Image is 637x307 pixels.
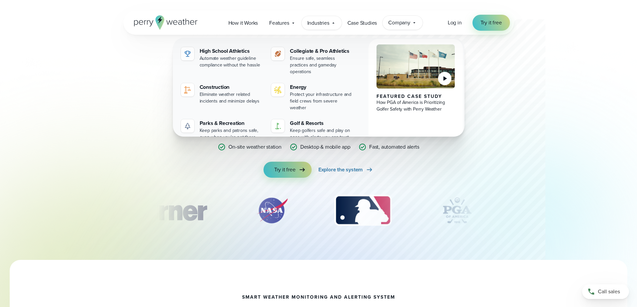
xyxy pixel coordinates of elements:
[269,44,356,78] a: Collegiate & Pro Athletics Ensure safe, seamless practices and gameday operations
[388,19,410,27] span: Company
[430,194,484,227] img: PGA.svg
[200,127,263,141] div: Keep parks and patrons safe, even when you're not there
[318,166,363,174] span: Explore the system
[269,117,356,143] a: Golf & Resorts Keep golfers safe and play on pace with alerts you can trust
[157,194,481,231] div: slideshow
[290,47,354,55] div: Collegiate & Pro Athletics
[269,19,289,27] span: Features
[184,86,192,94] img: noun-crane-7630938-1@2x.svg
[178,81,266,107] a: Construction Eliminate weather related incidents and minimize delays
[228,143,281,151] p: On-site weather station
[318,162,374,178] a: Explore the system
[290,55,354,75] div: Ensure safe, seamless practices and gameday operations
[178,117,266,143] a: Parks & Recreation Keep parks and patrons safe, even when you're not there
[582,284,629,299] a: Call sales
[121,194,216,227] img: Turner-Construction_1.svg
[598,288,620,296] span: Call sales
[377,99,455,113] div: How PGA of America is Prioritizing Golfer Safety with Perry Weather
[200,91,263,105] div: Eliminate weather related incidents and minimize delays
[274,166,296,174] span: Try it free
[200,119,263,127] div: Parks & Recreation
[448,19,462,26] span: Log in
[290,91,354,111] div: Protect your infrastructure and field crews from severe weather
[274,50,282,58] img: proathletics-icon@2x-1.svg
[342,16,383,30] a: Case Studies
[242,295,395,300] h1: smart weather monitoring and alerting system
[263,162,312,178] a: Try it free
[290,83,354,91] div: Energy
[274,86,282,94] img: energy-icon@2x-1.svg
[369,143,419,151] p: Fast, automated alerts
[249,194,296,227] div: 2 of 12
[223,16,264,30] a: How it Works
[200,83,263,91] div: Construction
[274,122,282,130] img: golf-iconV2.svg
[200,55,263,68] div: Automate weather guideline compliance without the hassle
[377,94,455,99] div: Featured Case Study
[328,194,398,227] img: MLB.svg
[472,15,510,31] a: Try it free
[228,19,258,27] span: How it Works
[430,194,484,227] div: 4 of 12
[307,19,329,27] span: Industries
[368,39,463,149] a: PGA of America, Frisco Campus Featured Case Study How PGA of America is Prioritizing Golfer Safet...
[481,19,502,27] span: Try it free
[178,44,266,71] a: High School Athletics Automate weather guideline compliance without the hassle
[184,50,192,58] img: highschool-icon.svg
[121,194,216,227] div: 1 of 12
[269,81,356,114] a: Energy Protect your infrastructure and field crews from severe weather
[300,143,350,151] p: Desktop & mobile app
[200,47,263,55] div: High School Athletics
[448,19,462,27] a: Log in
[184,122,192,130] img: parks-icon-grey.svg
[249,194,296,227] img: NASA.svg
[377,44,455,89] img: PGA of America, Frisco Campus
[347,19,377,27] span: Case Studies
[328,194,398,227] div: 3 of 12
[290,119,354,127] div: Golf & Resorts
[290,127,354,141] div: Keep golfers safe and play on pace with alerts you can trust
